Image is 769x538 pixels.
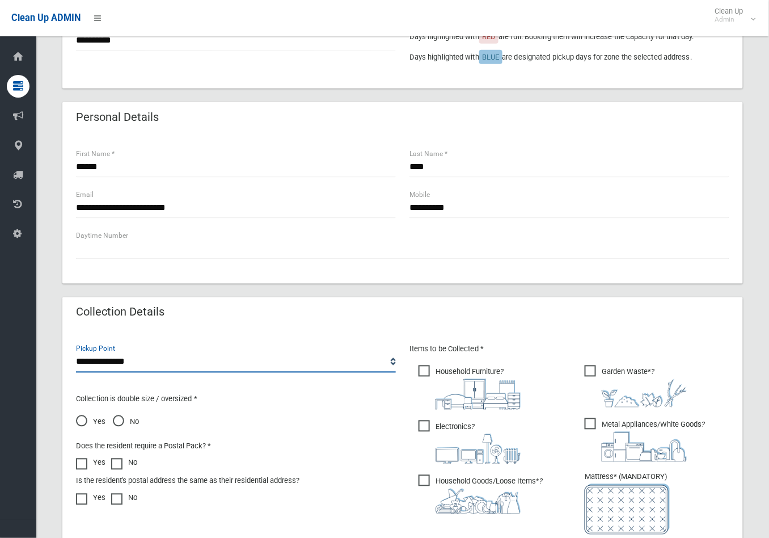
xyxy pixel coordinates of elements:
[76,491,105,505] label: Yes
[482,53,499,61] span: BLUE
[585,418,705,462] span: Metal Appliances/White Goods
[111,456,137,470] label: No
[585,365,687,407] span: Garden Waste*
[436,368,521,410] i: ?
[585,484,670,535] img: e7408bece873d2c1783593a074e5cb2f.png
[709,7,755,24] span: Clean Up
[482,32,496,41] span: RED
[76,456,105,470] label: Yes
[419,365,521,410] span: Household Furniture
[409,343,729,356] p: Items to be Collected *
[602,432,687,462] img: 36c1b0289cb1767239cdd3de9e694f19.png
[62,106,172,128] header: Personal Details
[436,423,521,464] i: ?
[715,15,743,24] small: Admin
[419,421,521,464] span: Electronics
[76,415,105,429] span: Yes
[419,475,543,514] span: Household Goods/Loose Items*
[76,440,211,453] label: Does the resident require a Postal Pack? *
[111,491,137,505] label: No
[409,30,729,44] p: Days highlighted with are full. Booking them will increase the capacity for that day.
[585,473,729,535] span: Mattress* (MANDATORY)
[436,434,521,464] img: 394712a680b73dbc3d2a6a3a7ffe5a07.png
[76,474,299,488] label: Is the resident's postal address the same as their residential address?
[602,379,687,407] img: 4fd8a5c772b2c999c83690221e5242e0.png
[436,379,521,410] img: aa9efdbe659d29b613fca23ba79d85cb.png
[436,477,543,514] i: ?
[11,12,81,23] span: Clean Up ADMIN
[113,415,139,429] span: No
[436,489,521,514] img: b13cc3517677393f34c0a387616ef184.png
[62,301,178,323] header: Collection Details
[602,421,705,462] i: ?
[409,51,729,64] p: Days highlighted with are designated pickup days for zone the selected address.
[76,393,396,406] p: Collection is double size / oversized *
[602,368,687,407] i: ?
